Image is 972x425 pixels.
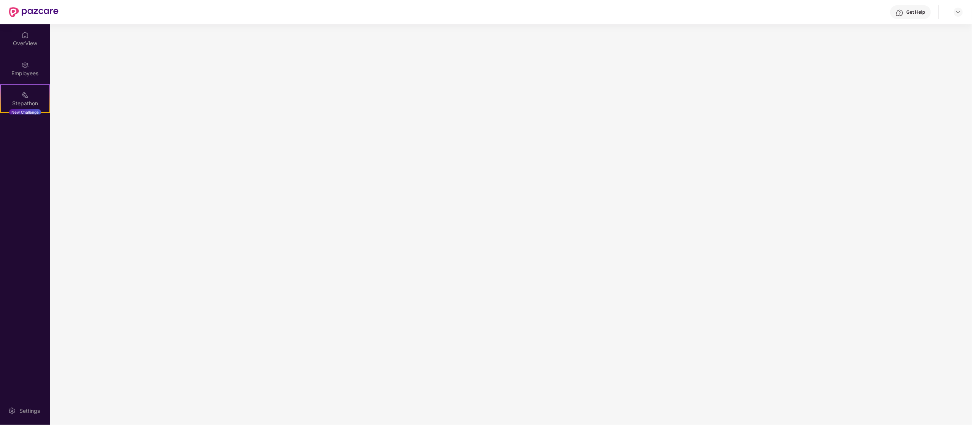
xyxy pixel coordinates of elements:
img: svg+xml;base64,PHN2ZyB4bWxucz0iaHR0cDovL3d3dy53My5vcmcvMjAwMC9zdmciIHdpZHRoPSIyMSIgaGVpZ2h0PSIyMC... [21,91,29,99]
div: Get Help [907,9,925,15]
div: New Challenge [9,109,41,115]
img: svg+xml;base64,PHN2ZyBpZD0iSGVscC0zMngzMiIgeG1sbnM9Imh0dHA6Ly93d3cudzMub3JnLzIwMDAvc3ZnIiB3aWR0aD... [896,9,904,17]
div: Settings [17,407,42,415]
img: svg+xml;base64,PHN2ZyBpZD0iU2V0dGluZy0yMHgyMCIgeG1sbnM9Imh0dHA6Ly93d3cudzMub3JnLzIwMDAvc3ZnIiB3aW... [8,407,16,415]
img: svg+xml;base64,PHN2ZyBpZD0iSG9tZSIgeG1sbnM9Imh0dHA6Ly93d3cudzMub3JnLzIwMDAvc3ZnIiB3aWR0aD0iMjAiIG... [21,31,29,39]
img: svg+xml;base64,PHN2ZyBpZD0iRHJvcGRvd24tMzJ4MzIiIHhtbG5zPSJodHRwOi8vd3d3LnczLm9yZy8yMDAwL3N2ZyIgd2... [955,9,961,15]
img: svg+xml;base64,PHN2ZyBpZD0iRW1wbG95ZWVzIiB4bWxucz0iaHR0cDovL3d3dy53My5vcmcvMjAwMC9zdmciIHdpZHRoPS... [21,61,29,69]
img: New Pazcare Logo [9,7,59,17]
div: Stepathon [1,100,49,107]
